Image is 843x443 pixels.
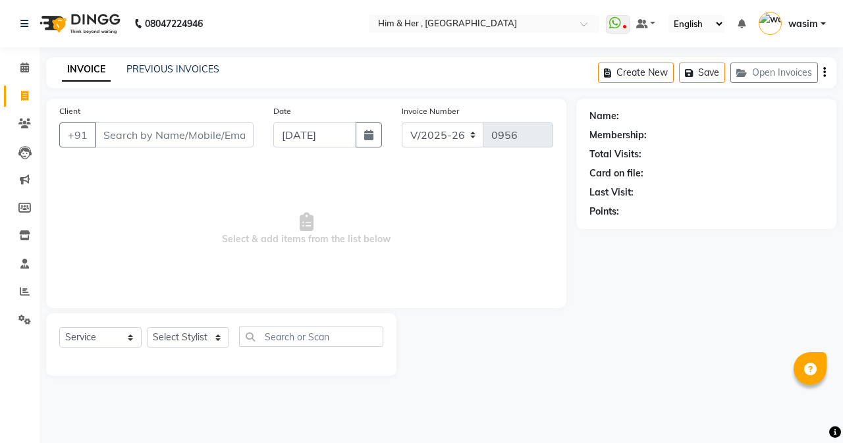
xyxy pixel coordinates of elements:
[589,147,641,161] div: Total Visits:
[145,5,203,42] b: 08047224946
[679,63,725,83] button: Save
[34,5,124,42] img: logo
[589,109,619,123] div: Name:
[589,186,634,199] div: Last Visit:
[95,122,254,147] input: Search by Name/Mobile/Email/Code
[598,63,674,83] button: Create New
[402,105,459,117] label: Invoice Number
[239,326,383,347] input: Search or Scan
[730,63,818,83] button: Open Invoices
[788,17,818,31] span: wasim
[126,63,219,75] a: PREVIOUS INVOICES
[788,390,830,430] iframe: chat widget
[59,163,553,295] span: Select & add items from the list below
[589,128,647,142] div: Membership:
[759,12,782,35] img: wasim
[59,122,96,147] button: +91
[59,105,80,117] label: Client
[62,58,111,82] a: INVOICE
[589,205,619,219] div: Points:
[589,167,643,180] div: Card on file:
[273,105,291,117] label: Date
